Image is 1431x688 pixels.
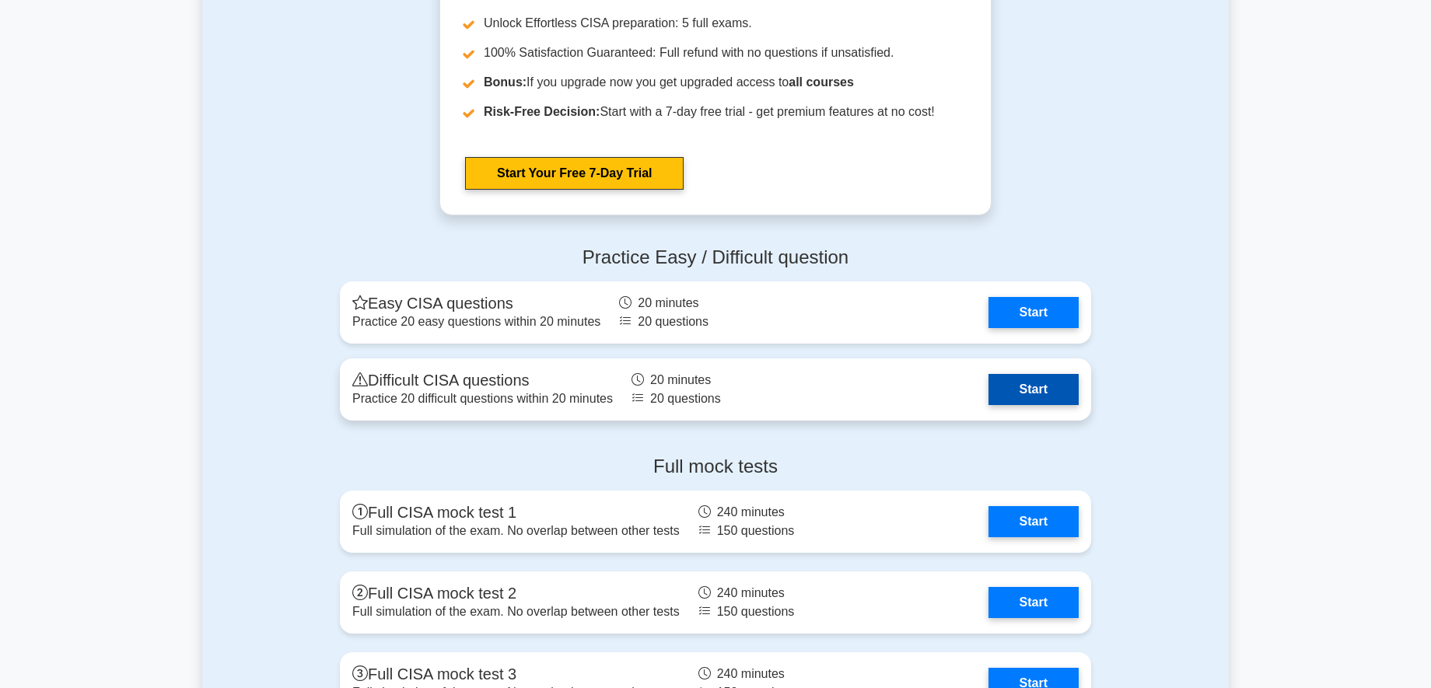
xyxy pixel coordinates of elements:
[988,374,1079,405] a: Start
[988,587,1079,618] a: Start
[340,456,1091,478] h4: Full mock tests
[988,297,1079,328] a: Start
[988,506,1079,537] a: Start
[465,157,684,190] a: Start Your Free 7-Day Trial
[340,246,1091,269] h4: Practice Easy / Difficult question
